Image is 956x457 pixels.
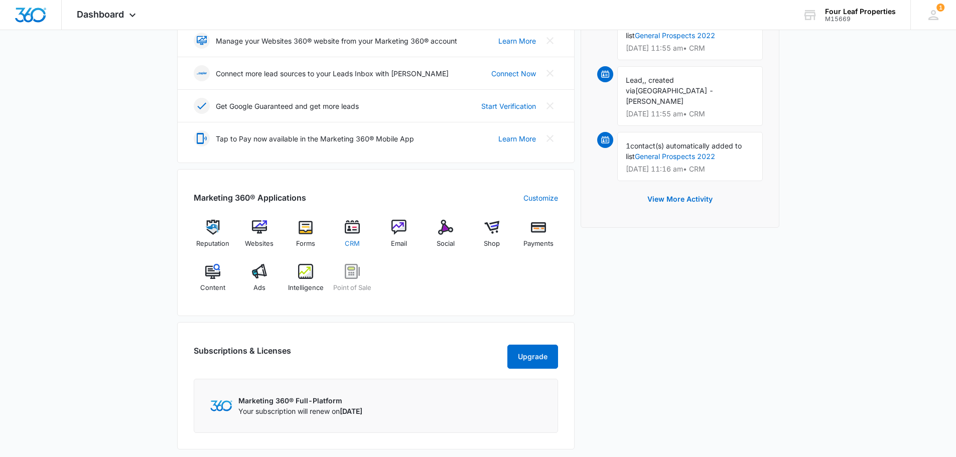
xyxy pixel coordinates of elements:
a: Point of Sale [333,264,372,300]
a: Connect Now [491,68,536,79]
a: General Prospects 2022 [635,152,715,161]
p: Get Google Guaranteed and get more leads [216,101,359,111]
p: [DATE] 11:55 am • CRM [626,45,754,52]
a: Forms [287,220,325,256]
p: [DATE] 11:55 am • CRM [626,110,754,117]
p: Connect more lead sources to your Leads Inbox with [PERSON_NAME] [216,68,449,79]
p: Manage your Websites 360® website from your Marketing 360® account [216,36,457,46]
a: Reputation [194,220,232,256]
a: Learn More [498,36,536,46]
h2: Marketing 360® Applications [194,192,306,204]
span: Lead, [626,76,644,84]
button: View More Activity [637,187,723,211]
a: Learn More [498,133,536,144]
div: account id [825,16,896,23]
div: account name [825,8,896,16]
span: contact(s) automatically added to list [626,141,742,161]
span: Dashboard [77,9,124,20]
span: Reputation [196,239,229,249]
a: CRM [333,220,372,256]
p: Marketing 360® Full-Platform [238,395,362,406]
span: , created via [626,76,674,95]
a: Content [194,264,232,300]
a: Email [380,220,419,256]
a: Payments [519,220,558,256]
button: Upgrade [507,345,558,369]
h2: Subscriptions & Licenses [194,345,291,365]
span: [GEOGRAPHIC_DATA] - [PERSON_NAME] [626,86,714,105]
div: notifications count [936,4,944,12]
img: Marketing 360 Logo [210,400,232,411]
button: Close [542,130,558,146]
span: Email [391,239,407,249]
button: Close [542,33,558,49]
span: 1 [626,141,630,150]
span: Social [437,239,455,249]
button: Close [542,98,558,114]
p: Tap to Pay now available in the Marketing 360® Mobile App [216,133,414,144]
span: Forms [296,239,315,249]
span: Websites [245,239,274,249]
a: Intelligence [287,264,325,300]
a: Social [426,220,465,256]
span: Ads [253,283,265,293]
span: 1 [936,4,944,12]
span: Payments [523,239,554,249]
a: Ads [240,264,279,300]
span: CRM [345,239,360,249]
span: [DATE] [340,407,362,415]
a: Websites [240,220,279,256]
a: Customize [523,193,558,203]
p: [DATE] 11:16 am • CRM [626,166,754,173]
a: Shop [473,220,511,256]
p: Your subscription will renew on [238,406,362,416]
a: Start Verification [481,101,536,111]
a: General Prospects 2022 [635,31,715,40]
span: Shop [484,239,500,249]
span: Point of Sale [333,283,371,293]
span: Content [200,283,225,293]
button: Close [542,65,558,81]
span: Intelligence [288,283,324,293]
